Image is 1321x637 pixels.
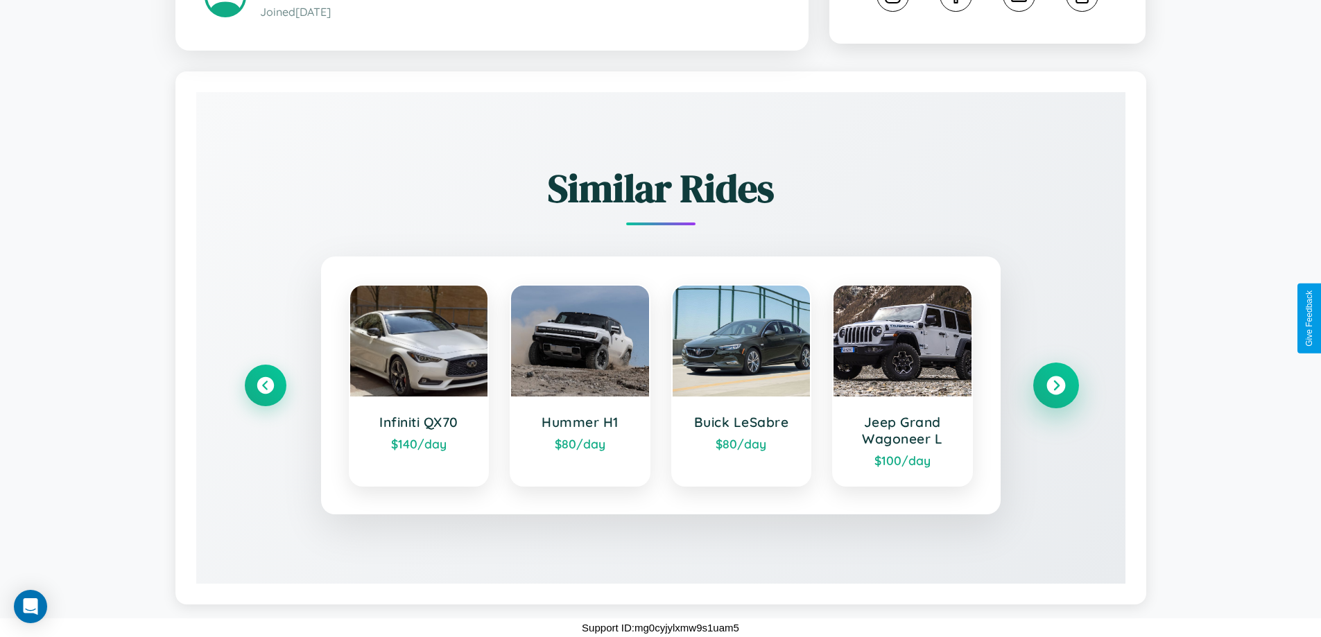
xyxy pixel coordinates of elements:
a: Jeep Grand Wagoneer L$100/day [832,284,973,487]
div: $ 80 /day [525,436,635,451]
h2: Similar Rides [245,162,1077,215]
a: Hummer H1$80/day [510,284,650,487]
h3: Buick LeSabre [687,414,797,430]
div: Open Intercom Messenger [14,590,47,623]
div: $ 80 /day [687,436,797,451]
h3: Hummer H1 [525,414,635,430]
a: Buick LeSabre$80/day [671,284,812,487]
div: $ 100 /day [847,453,958,468]
div: Give Feedback [1304,290,1314,347]
p: Joined [DATE] [260,2,779,22]
div: $ 140 /day [364,436,474,451]
a: Infiniti QX70$140/day [349,284,490,487]
h3: Infiniti QX70 [364,414,474,430]
h3: Jeep Grand Wagoneer L [847,414,958,447]
p: Support ID: mg0cyjylxmw9s1uam5 [582,618,739,637]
